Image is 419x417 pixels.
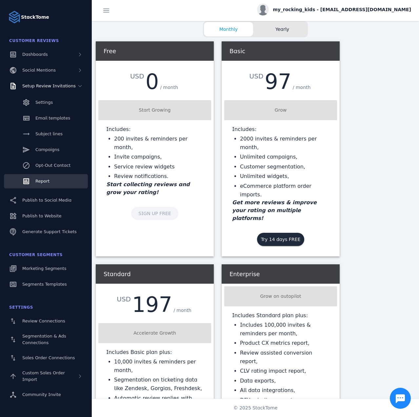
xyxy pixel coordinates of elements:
[22,83,76,88] span: Setup Review Invitations
[130,71,146,81] div: USD
[4,261,88,276] a: Marketing Segments
[22,52,48,57] span: Dashboards
[35,100,53,105] span: Settings
[22,392,61,397] span: Community Invite
[240,321,329,338] li: Includes 100,000 invites & reminders per month,
[21,14,49,21] strong: StackTome
[9,305,33,310] span: Settings
[114,135,203,151] li: 200 invites & reminders per month,
[35,163,70,168] span: Opt-Out Contact
[273,6,411,13] span: my_rocking_kids - [EMAIL_ADDRESS][DOMAIN_NAME]
[232,312,329,319] p: Includes Standard plan plus:
[229,48,245,55] span: Basic
[114,394,203,411] li: Automatic review replies with ChatGPT AI,
[4,174,88,188] a: Report
[257,233,304,246] button: Try 14 days FREE
[22,318,65,323] span: Review Connections
[4,351,88,365] a: Sales Order Connections
[229,271,260,277] span: Enterprise
[22,282,67,287] span: Segments Templates
[4,193,88,208] a: Publish to Social Media
[4,314,88,328] a: Review Connections
[240,377,329,385] li: Data exports,
[4,143,88,157] a: Campaigns
[240,367,329,375] li: CLV rating impact report,
[4,127,88,141] a: Subject lines
[240,386,329,395] li: All data integrations,
[22,229,77,234] span: Generate Support Tickets
[4,277,88,292] a: Segments Templates
[132,294,172,315] div: 197
[8,11,21,24] img: Logo image
[35,116,70,121] span: Email templates
[117,294,132,304] div: USD
[22,68,56,73] span: Social Mentions
[104,48,116,55] span: Free
[159,83,179,92] div: / month
[101,330,209,337] div: Accelerate Growth
[35,179,50,184] span: Report
[4,158,88,173] a: Opt-Out Contact
[249,71,265,81] div: USD
[227,293,334,300] div: Grow on autopilot
[240,396,329,405] li: DFY priority support.
[22,334,66,345] span: Segmentation & Ads Connections
[106,181,190,195] em: Start collecting reviews and grow your rating!
[114,358,203,374] li: 10,000 invites & reminders per month,
[227,107,334,114] div: Grow
[4,330,88,349] a: Segmentation & Ads Connections
[9,252,63,257] span: Customer Segments
[4,225,88,239] a: Generate Support Tickets
[4,209,88,223] a: Publish to Website
[4,387,88,402] a: Community Invite
[232,199,317,221] em: Get more reviews & improve your rating on multiple platforms!
[22,355,75,360] span: Sales Order Connections
[265,71,291,92] div: 97
[35,131,63,136] span: Subject lines
[240,135,329,151] li: 2000 invites & reminders per month,
[204,26,253,33] span: Monthly
[4,95,88,110] a: Settings
[106,348,203,356] p: Includes Basic plan plus:
[258,26,307,33] span: Yearly
[232,125,329,133] p: Includes:
[106,125,203,133] p: Includes:
[146,71,159,92] div: 0
[114,163,203,171] li: Service review widgets
[240,349,329,365] li: Review assisted conversion report,
[257,4,269,15] img: profile.jpg
[240,182,329,199] li: eCommerce platform order imports.
[9,38,59,43] span: Customer Reviews
[22,266,66,271] span: Marketing Segments
[233,405,278,411] span: © 2025 StackTome
[240,339,329,347] li: Product CX metrics report,
[22,213,61,218] span: Publish to Website
[104,271,131,277] span: Standard
[240,172,329,181] li: Unlimited widgets,
[35,147,59,152] span: Campaigns
[4,111,88,125] a: Email templates
[291,83,312,92] div: / month
[114,153,203,161] li: Invite campaigns,
[114,376,203,392] li: Segmentation on ticketing data like Zendesk, Gorgias, Freshdesk,
[240,163,329,171] li: Customer segmentation,
[101,107,209,114] div: Start Growing
[172,306,193,315] div: / month
[257,4,411,15] button: my_rocking_kids - [EMAIL_ADDRESS][DOMAIN_NAME]
[22,198,71,203] span: Publish to Social Media
[240,153,329,161] li: Unlimited campaigns,
[261,237,301,242] span: Try 14 days FREE
[114,172,203,181] li: Review notifications.
[22,370,65,382] span: Custom Sales Order Import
